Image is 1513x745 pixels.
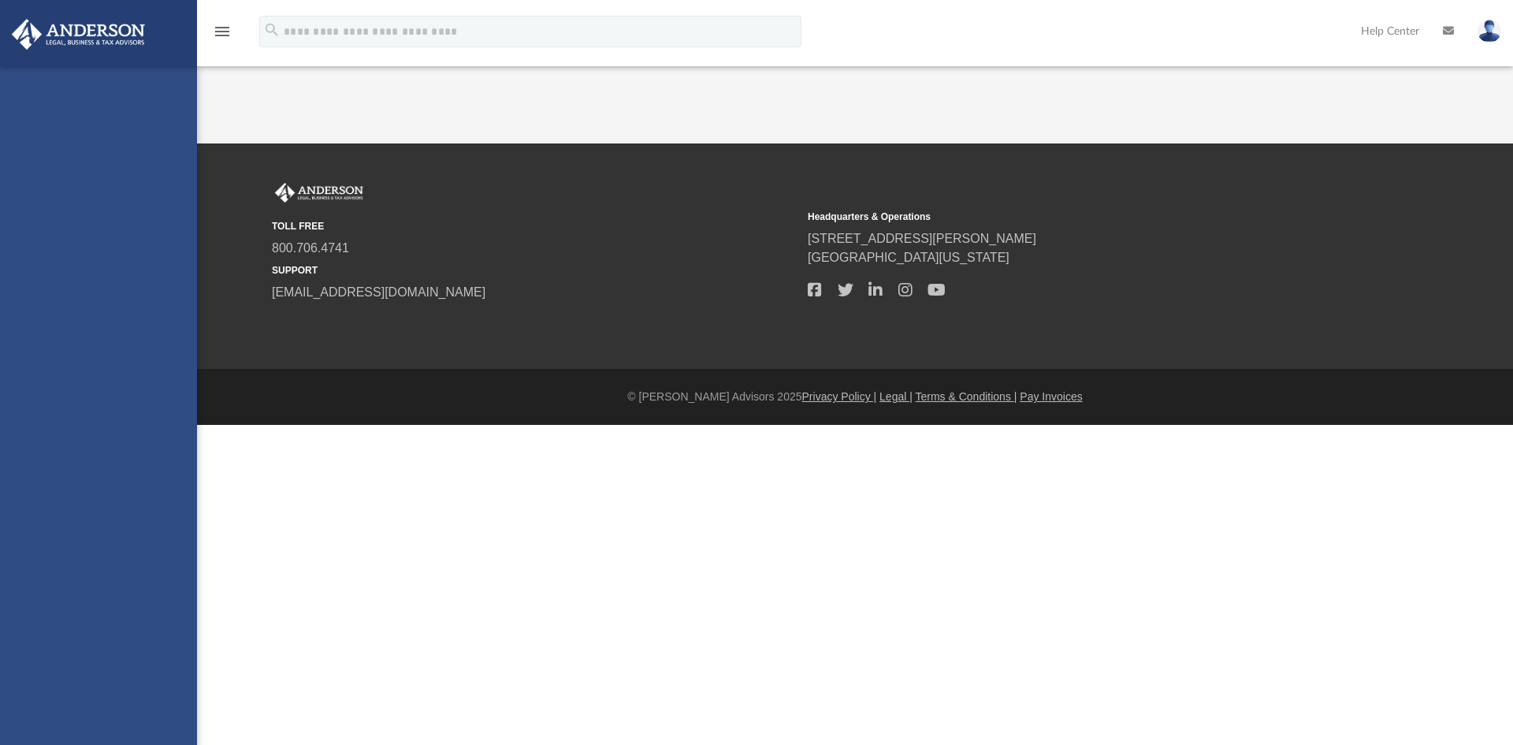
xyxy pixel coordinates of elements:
a: 800.706.4741 [272,241,349,255]
a: Privacy Policy | [802,390,877,403]
i: menu [213,22,232,41]
small: Headquarters & Operations [808,210,1333,224]
a: [GEOGRAPHIC_DATA][US_STATE] [808,251,1009,264]
a: Pay Invoices [1020,390,1082,403]
div: © [PERSON_NAME] Advisors 2025 [197,389,1513,405]
img: Anderson Advisors Platinum Portal [7,19,150,50]
a: [EMAIL_ADDRESS][DOMAIN_NAME] [272,285,485,299]
small: TOLL FREE [272,219,797,233]
small: SUPPORT [272,263,797,278]
a: Terms & Conditions | [916,390,1017,403]
i: search [263,21,281,39]
a: menu [213,30,232,41]
img: User Pic [1478,20,1501,43]
a: [STREET_ADDRESS][PERSON_NAME] [808,232,1036,245]
img: Anderson Advisors Platinum Portal [272,183,366,203]
a: Legal | [879,390,913,403]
